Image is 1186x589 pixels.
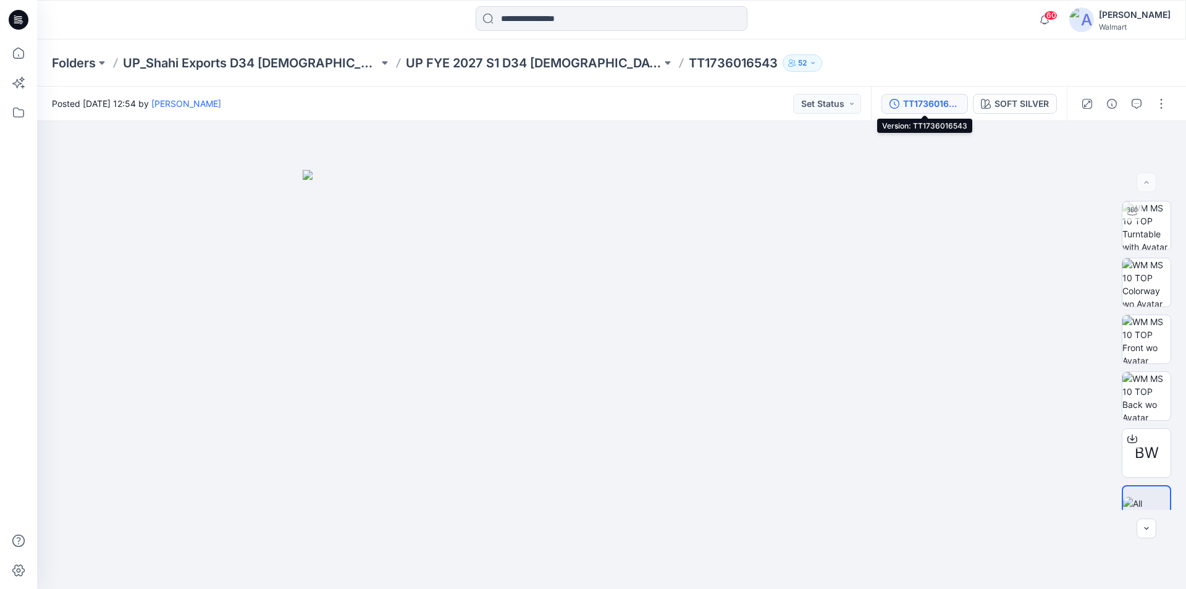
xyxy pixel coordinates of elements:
[995,97,1049,111] div: SOFT SILVER
[1099,22,1171,32] div: Walmart
[798,56,807,70] p: 52
[783,54,822,72] button: 52
[689,54,778,72] p: TT1736016543
[1102,94,1122,114] button: Details
[1122,258,1171,307] img: WM MS 10 TOP Colorway wo Avatar
[52,54,96,72] a: Folders
[1135,442,1159,464] span: BW
[1099,7,1171,22] div: [PERSON_NAME]
[123,54,379,72] a: UP_Shahi Exports D34 [DEMOGRAPHIC_DATA] Tops
[1123,497,1170,523] img: All colorways
[1044,11,1058,20] span: 60
[406,54,662,72] a: UP FYE 2027 S1 D34 [DEMOGRAPHIC_DATA] Woven Tops
[973,94,1057,114] button: SOFT SILVER
[52,97,221,110] span: Posted [DATE] 12:54 by
[151,98,221,109] a: [PERSON_NAME]
[903,97,960,111] div: TT1736016543
[1122,201,1171,250] img: WM MS 10 TOP Turntable with Avatar
[1122,315,1171,363] img: WM MS 10 TOP Front wo Avatar
[1122,372,1171,420] img: WM MS 10 TOP Back wo Avatar
[881,94,968,114] button: TT1736016543
[1069,7,1094,32] img: avatar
